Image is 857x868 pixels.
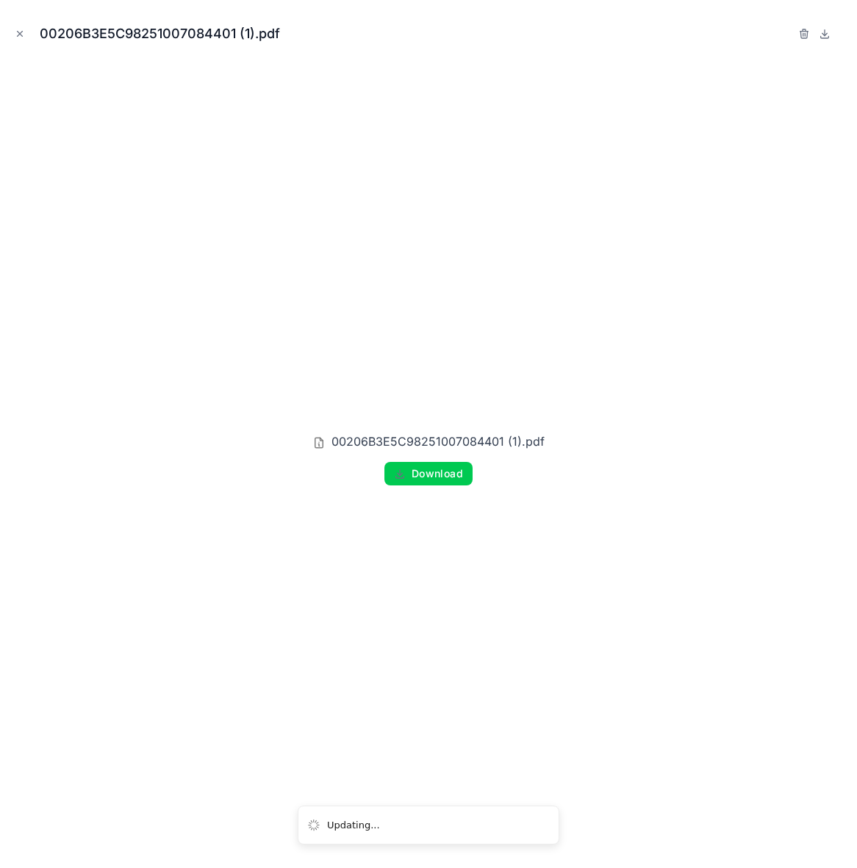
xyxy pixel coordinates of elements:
button: Download [384,462,473,485]
span: 00206B3E5C98251007084401 (1).pdf [331,434,545,449]
button: Close modal [12,26,28,42]
div: 00206B3E5C98251007084401 (1).pdf [40,23,292,44]
span: Download [412,467,463,480]
div: Updating... [327,818,380,833]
